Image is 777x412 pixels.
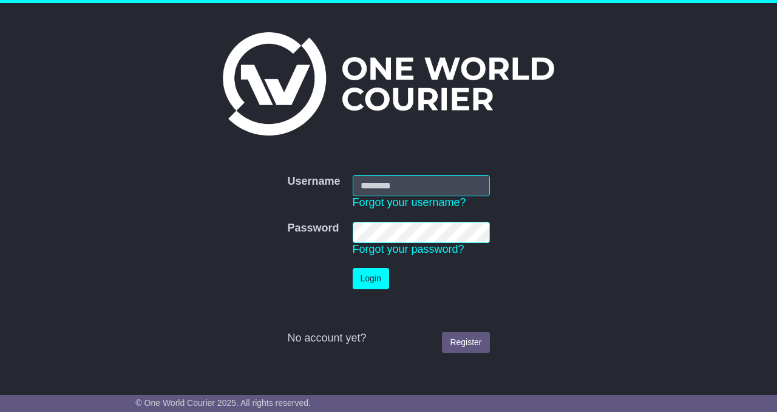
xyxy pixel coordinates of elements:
a: Forgot your password? [353,243,464,255]
div: No account yet? [287,332,489,345]
label: Password [287,222,339,235]
a: Register [442,332,489,353]
a: Forgot your username? [353,196,466,208]
span: © One World Courier 2025. All rights reserved. [135,398,311,408]
button: Login [353,268,389,289]
img: One World [223,32,554,136]
label: Username [287,175,340,188]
